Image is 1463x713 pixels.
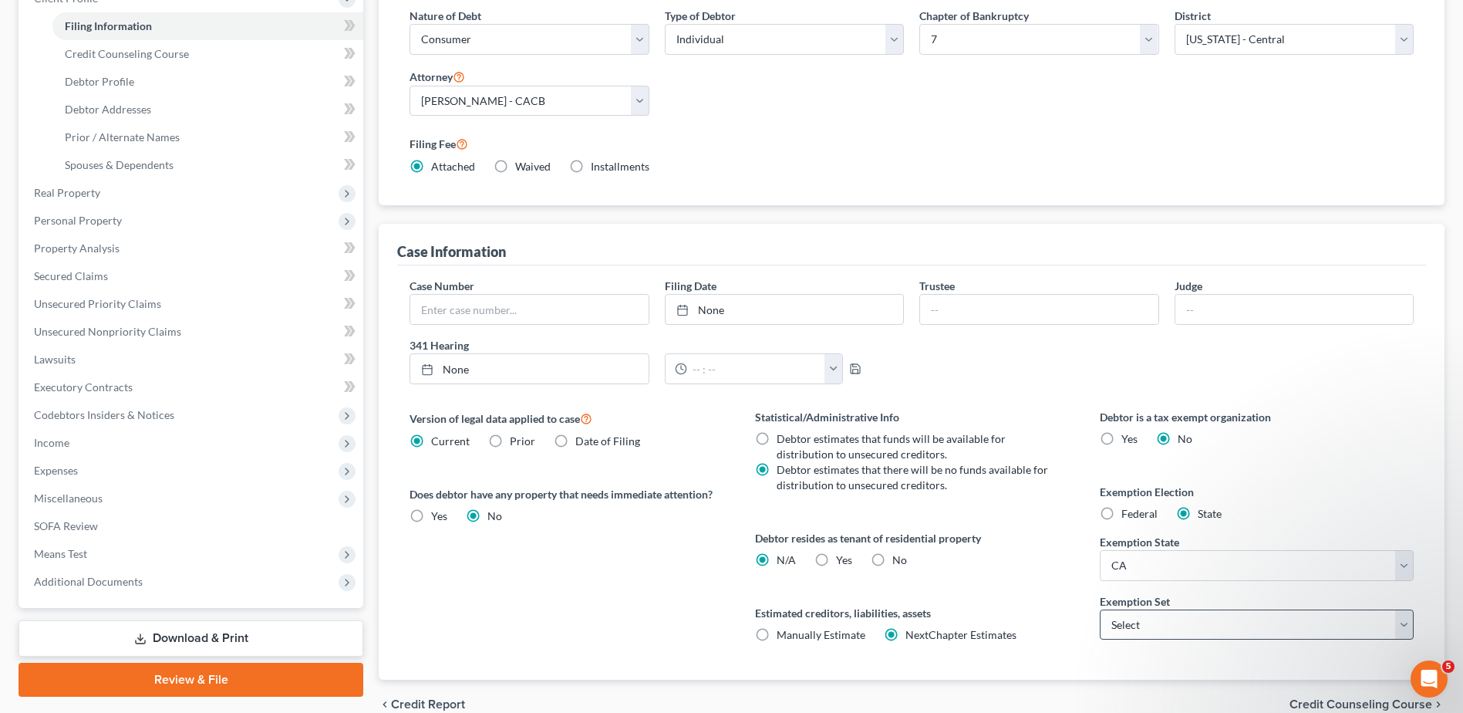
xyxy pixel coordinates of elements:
span: Executory Contracts [34,380,133,394]
span: Unsecured Priority Claims [34,297,161,310]
label: Filing Fee [410,134,1414,153]
span: Property Analysis [34,242,120,255]
a: None [410,354,648,384]
a: Debtor Addresses [52,96,363,123]
span: Means Test [34,547,87,560]
span: Federal [1121,507,1158,520]
label: Version of legal data applied to case [410,409,723,427]
i: chevron_left [379,698,391,711]
label: District [1175,8,1211,24]
span: Spouses & Dependents [65,158,174,171]
span: Current [431,434,470,448]
span: Date of Filing [575,434,640,448]
a: None [666,295,903,324]
label: Case Number [410,278,474,294]
a: Credit Counseling Course [52,40,363,68]
span: Debtor estimates that funds will be available for distribution to unsecured creditors. [777,432,1006,461]
a: Debtor Profile [52,68,363,96]
label: Exemption State [1100,534,1179,550]
input: -- [920,295,1158,324]
span: Secured Claims [34,269,108,282]
i: chevron_right [1432,698,1444,711]
span: Debtor Addresses [65,103,151,116]
span: Attached [431,160,475,173]
label: Estimated creditors, liabilities, assets [755,605,1069,621]
span: Yes [836,553,852,566]
label: Attorney [410,67,465,86]
span: No [1178,432,1192,445]
label: Does debtor have any property that needs immediate attention? [410,486,723,502]
span: Credit Report [391,698,465,711]
span: N/A [777,553,796,566]
label: Trustee [919,278,955,294]
a: Review & File [19,663,363,697]
span: Filing Information [65,19,152,32]
span: Additional Documents [34,575,143,588]
span: Codebtors Insiders & Notices [34,408,174,421]
label: Type of Debtor [665,8,736,24]
iframe: Intercom live chat [1411,661,1448,698]
input: -- : -- [687,354,825,384]
label: Judge [1175,278,1202,294]
span: Debtor estimates that there will be no funds available for distribution to unsecured creditors. [777,463,1048,492]
span: 5 [1442,661,1455,673]
a: Spouses & Dependents [52,151,363,179]
label: 341 Hearing [402,337,912,353]
label: Debtor is a tax exempt organization [1100,409,1414,425]
span: No [487,509,502,522]
span: Credit Counseling Course [1289,698,1432,711]
span: Debtor Profile [65,75,134,88]
label: Chapter of Bankruptcy [919,8,1029,24]
span: NextChapter Estimates [905,628,1016,641]
span: Credit Counseling Course [65,47,189,60]
span: Yes [1121,432,1138,445]
span: Yes [431,509,447,522]
span: Personal Property [34,214,122,227]
a: Download & Print [19,620,363,657]
span: Prior / Alternate Names [65,130,180,144]
a: Executory Contracts [22,373,363,401]
label: Exemption Election [1100,484,1414,500]
a: Secured Claims [22,262,363,290]
a: SOFA Review [22,512,363,540]
label: Filing Date [665,278,716,294]
span: Unsecured Nonpriority Claims [34,325,181,338]
div: Case Information [397,242,506,261]
span: Income [34,436,69,449]
a: Property Analysis [22,235,363,262]
span: Prior [510,434,535,448]
input: Enter case number... [410,295,648,324]
span: Installments [591,160,649,173]
a: Filing Information [52,12,363,40]
span: State [1198,507,1222,520]
label: Nature of Debt [410,8,481,24]
button: Credit Counseling Course chevron_right [1289,698,1444,711]
input: -- [1175,295,1413,324]
span: Manually Estimate [777,628,865,641]
span: Lawsuits [34,353,76,366]
a: Unsecured Priority Claims [22,290,363,318]
a: Lawsuits [22,346,363,373]
span: SOFA Review [34,519,98,532]
label: Statistical/Administrative Info [755,409,1069,425]
span: Waived [515,160,551,173]
a: Prior / Alternate Names [52,123,363,151]
span: Expenses [34,464,78,477]
span: Miscellaneous [34,492,103,505]
span: Real Property [34,186,100,199]
label: Debtor resides as tenant of residential property [755,530,1069,546]
button: chevron_left Credit Report [379,698,465,711]
span: No [892,553,907,566]
a: Unsecured Nonpriority Claims [22,318,363,346]
label: Exemption Set [1100,593,1170,610]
